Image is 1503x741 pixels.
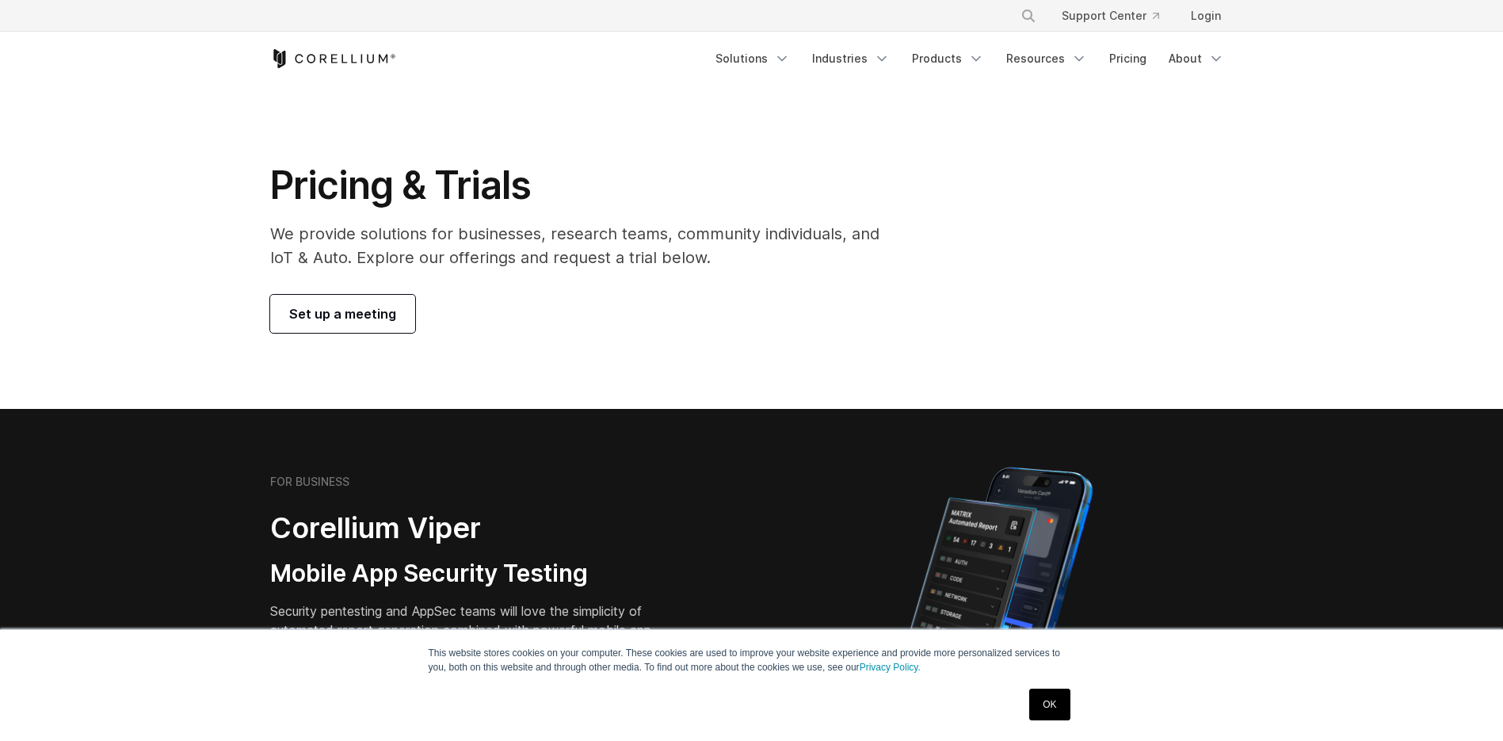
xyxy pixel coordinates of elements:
a: OK [1029,689,1070,720]
a: Privacy Policy. [860,662,921,673]
a: Solutions [706,44,799,73]
div: Navigation Menu [1001,2,1234,30]
a: Industries [803,44,899,73]
a: About [1159,44,1234,73]
a: Login [1178,2,1234,30]
h1: Pricing & Trials [270,162,902,209]
h6: FOR BUSINESS [270,475,349,489]
h3: Mobile App Security Testing [270,559,676,589]
p: This website stores cookies on your computer. These cookies are used to improve your website expe... [429,646,1075,674]
a: Resources [997,44,1097,73]
h2: Corellium Viper [270,510,676,546]
p: We provide solutions for businesses, research teams, community individuals, and IoT & Auto. Explo... [270,222,902,269]
div: Navigation Menu [706,44,1234,73]
a: Products [902,44,994,73]
img: Corellium MATRIX automated report on iPhone showing app vulnerability test results across securit... [881,460,1120,737]
a: Pricing [1100,44,1156,73]
a: Support Center [1049,2,1172,30]
a: Corellium Home [270,49,396,68]
p: Security pentesting and AppSec teams will love the simplicity of automated report generation comb... [270,602,676,659]
a: Set up a meeting [270,295,415,333]
button: Search [1014,2,1043,30]
span: Set up a meeting [289,304,396,323]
